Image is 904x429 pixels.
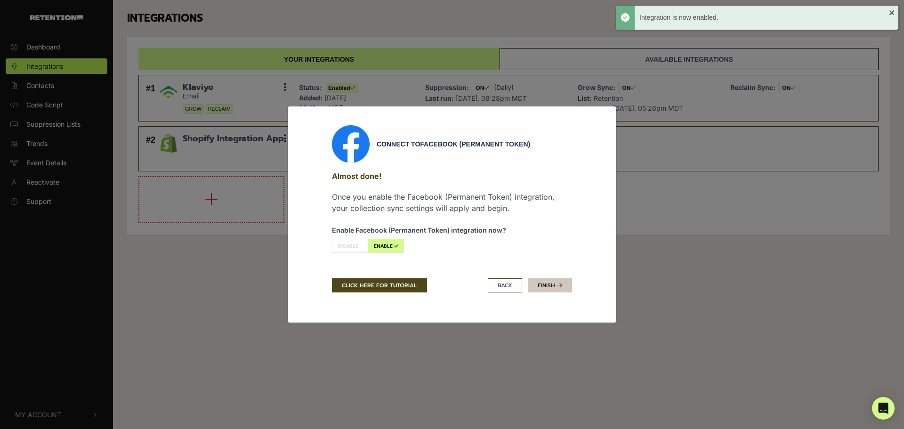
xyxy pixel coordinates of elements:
img: Facebook (Permanent Token) [332,125,370,163]
strong: Almost done! [332,171,381,181]
span: Facebook (Permanent Token) [420,140,530,148]
div: Open Intercom Messenger [872,397,895,420]
label: DISABLE [332,239,368,253]
p: Once you enable the Facebook (Permanent Token) integration, your collection sync settings will ap... [332,191,572,214]
div: Integration is now enabled. [639,13,889,23]
strong: Enable Facebook (Permanent Token) integration now? [332,226,506,234]
div: Connect to [377,139,572,149]
label: ENABLE [368,239,404,253]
